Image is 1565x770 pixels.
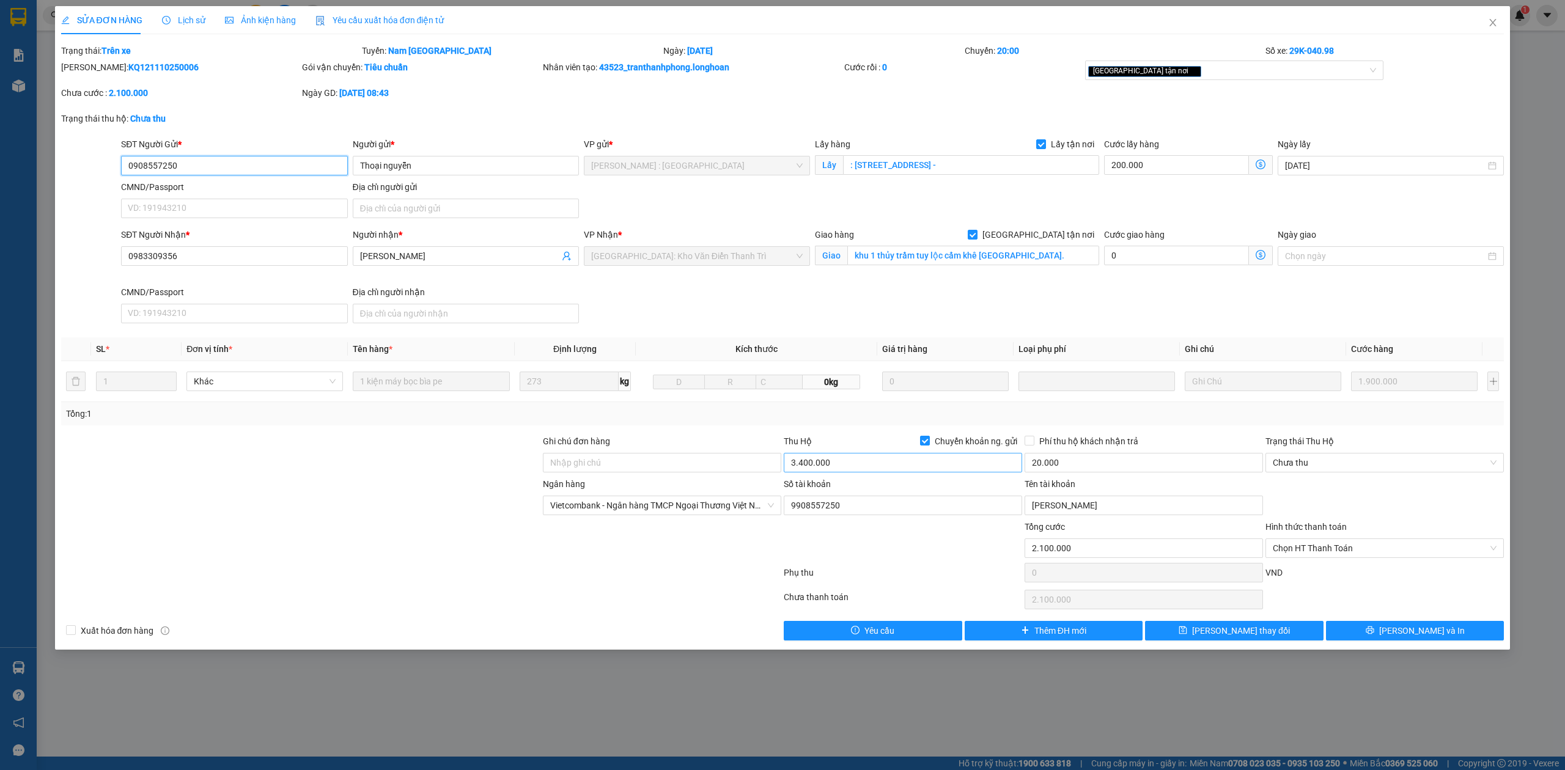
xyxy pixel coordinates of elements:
img: icon [315,16,325,26]
span: info-circle [161,626,169,635]
span: [PHONE_NUMBER] [5,42,93,63]
button: plus [1487,372,1499,391]
span: 0kg [803,375,860,389]
input: Ngày lấy [1285,159,1486,172]
span: clock-circle [162,16,171,24]
span: SL [96,344,106,354]
input: Cước giao hàng [1104,246,1249,265]
span: Lấy hàng [815,139,850,149]
span: Phí thu hộ khách nhận trả [1034,435,1143,448]
div: Nhân viên tạo: [543,61,842,74]
span: VND [1265,568,1283,577]
th: Loại phụ phí [1014,337,1180,361]
input: Cước lấy hàng [1104,155,1249,175]
div: CMND/Passport [121,180,347,194]
span: picture [225,16,234,24]
span: Chưa thu [1273,453,1497,472]
b: Nam [GEOGRAPHIC_DATA] [388,46,492,56]
div: Địa chỉ người gửi [353,180,579,194]
div: VP gửi [584,137,810,151]
div: Chưa cước : [61,86,300,100]
span: [GEOGRAPHIC_DATA] tận nơi [1088,66,1201,77]
input: Tên tài khoản [1025,496,1263,515]
span: Giao [815,246,847,265]
div: Trạng thái thu hộ: [61,112,360,125]
input: Lấy tận nơi [843,155,1099,175]
span: plus [1021,626,1029,636]
div: Ngày GD: [302,86,540,100]
b: KQ121110250006 [128,62,199,72]
span: close [1190,68,1196,74]
input: Ghi chú đơn hàng [543,453,781,472]
span: [PERSON_NAME] thay đổi [1192,624,1290,637]
div: CMND/Passport [121,285,347,299]
span: [PERSON_NAME] và In [1379,624,1465,637]
button: save[PERSON_NAME] thay đổi [1145,621,1324,640]
button: delete [66,372,86,391]
label: Ngày lấy [1278,139,1311,149]
button: exclamation-circleYêu cầu [784,621,962,640]
input: Ghi Chú [1185,372,1341,391]
label: Ghi chú đơn hàng [543,436,610,446]
div: Trạng thái Thu Hộ [1265,435,1504,448]
input: Địa chỉ của người gửi [353,199,579,218]
label: Cước giao hàng [1104,230,1165,240]
label: Tên tài khoản [1025,479,1075,489]
div: Cước rồi : [844,61,1083,74]
div: Người nhận [353,228,579,241]
span: Kích thước [735,344,778,354]
div: Người gửi [353,137,579,151]
span: Tổng cước [1025,522,1065,532]
th: Ghi chú [1180,337,1346,361]
span: dollar-circle [1256,250,1265,260]
div: Phụ thu [782,566,1023,587]
span: Tên hàng [353,344,392,354]
span: Vietcombank - Ngân hàng TMCP Ngoại Thương Việt Nam [550,496,774,515]
b: 20:00 [997,46,1019,56]
span: Lấy [815,155,843,175]
span: Xuất hóa đơn hàng [76,624,159,637]
span: dollar-circle [1256,159,1265,169]
span: Ngày in phiếu: 10:31 ngày [82,24,251,37]
input: VD: Bàn, Ghế [353,372,509,391]
span: Ảnh kiện hàng [225,15,296,25]
button: printer[PERSON_NAME] và In [1326,621,1504,640]
strong: CSKH: [34,42,65,52]
span: Lấy tận nơi [1046,137,1099,151]
b: [DATE] [687,46,713,56]
div: Trạng thái: [60,44,361,57]
button: Close [1476,6,1510,40]
input: Địa chỉ của người nhận [353,304,579,323]
div: Số xe: [1264,44,1505,57]
input: 0 [1351,372,1478,391]
span: Định lượng [553,344,597,354]
span: Thêm ĐH mới [1034,624,1086,637]
span: user-add [562,251,572,261]
div: Địa chỉ người nhận [353,285,579,299]
span: Lịch sử [162,15,205,25]
b: 2.100.000 [109,88,148,98]
span: CÔNG TY TNHH CHUYỂN PHÁT NHANH BẢO AN [97,42,244,64]
b: 43523_tranthanhphong.longhoan [599,62,729,72]
span: Đơn vị tính [186,344,232,354]
span: exclamation-circle [851,626,860,636]
span: edit [61,16,70,24]
div: Tuyến: [361,44,662,57]
label: Số tài khoản [784,479,831,489]
b: 0 [882,62,887,72]
span: close [1488,18,1498,28]
input: Giao tận nơi [847,246,1099,265]
b: Chưa thu [130,114,166,123]
span: Thu Hộ [784,436,812,446]
span: [GEOGRAPHIC_DATA] tận nơi [978,228,1099,241]
input: C [756,375,803,389]
b: Trên xe [101,46,131,56]
b: Tiêu chuẩn [364,62,408,72]
span: Hồ Chí Minh : Kho Quận 12 [591,156,803,175]
div: Chuyến: [963,44,1265,57]
label: Ngân hàng [543,479,585,489]
span: Yêu cầu xuất hóa đơn điện tử [315,15,444,25]
span: Mã đơn: KQ121110250008 [5,74,185,90]
span: printer [1366,626,1374,636]
input: D [653,375,705,389]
